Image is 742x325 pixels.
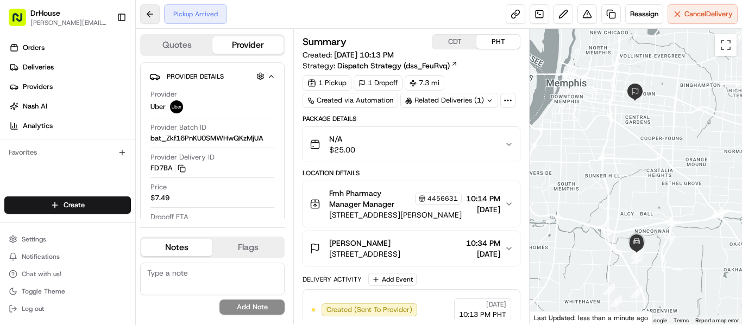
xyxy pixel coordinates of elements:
div: 1 Dropoff [354,75,403,91]
button: Notifications [4,249,131,264]
span: Toggle Theme [22,287,65,296]
div: 5 [631,252,643,264]
span: Providers [23,82,53,92]
button: Reassign [625,4,663,24]
span: [STREET_ADDRESS][PERSON_NAME] [329,209,462,220]
span: Provider [150,90,177,99]
span: Dropoff ETA [150,212,188,222]
button: Add Event [368,273,417,286]
span: [DATE] 10:13 PM [334,50,394,60]
span: Pylon [108,60,131,68]
span: 10:13 PM PHT [459,310,506,320]
div: Package Details [303,114,520,123]
button: Log out [4,301,131,316]
button: Settings [4,232,131,247]
button: Provider Details [149,67,275,85]
button: CancelDelivery [668,4,738,24]
a: Orders [4,39,135,56]
button: CDT [433,35,476,49]
span: [PERSON_NAME] [329,238,391,248]
div: Delivery Activity [303,275,362,284]
div: Related Deliveries (1) [400,93,498,108]
span: Provider Details [167,72,224,81]
button: Toggle fullscreen view [715,34,737,56]
span: Uber [150,102,166,112]
span: $25.00 [329,144,355,155]
span: N/A [329,133,355,144]
a: Powered byPylon [77,59,131,68]
button: Flags [212,239,284,256]
button: Notes [141,239,212,256]
span: [DATE] [486,300,506,309]
button: FD7BA [150,163,186,173]
div: Strategy: [303,60,458,71]
button: DrHouse[PERSON_NAME][EMAIL_ADDRESS][DOMAIN_NAME] [4,4,112,30]
div: 7.3 mi [405,75,444,91]
h3: Summary [303,37,347,47]
span: Price [150,182,167,192]
span: Orders [23,43,45,53]
span: 4456631 [427,194,458,203]
a: Dispatch Strategy (dss_FeuRvq) [337,60,458,71]
a: Deliveries [4,59,135,76]
img: Google [532,310,568,324]
a: Open this area in Google Maps (opens a new window) [532,310,568,324]
div: 4 [631,286,643,298]
span: [DATE] [466,248,500,259]
span: Provider Delivery ID [150,152,215,162]
span: 10:14 PM [466,193,500,204]
span: 10:34 PM [466,238,500,248]
a: Nash AI [4,98,135,115]
button: N/A$25.00 [303,127,520,162]
a: Report a map error [695,317,739,323]
span: Cancel Delivery [684,9,733,19]
div: 1 Pickup [303,75,351,91]
span: Provider Batch ID [150,123,206,132]
span: Settings [22,235,46,244]
button: [PERSON_NAME][STREET_ADDRESS]10:34 PM[DATE] [303,231,520,266]
span: $7.49 [150,193,169,203]
span: Dispatch Strategy (dss_FeuRvq) [337,60,450,71]
button: Fmh Pharmacy Manager Manager4456631[STREET_ADDRESS][PERSON_NAME]10:14 PM[DATE] [303,181,520,227]
span: Deliveries [23,62,54,72]
span: Log out [22,304,44,313]
button: Chat with us! [4,266,131,282]
a: Terms [674,317,689,323]
div: Location Details [303,169,520,177]
a: Analytics [4,117,135,135]
div: 6 [631,247,643,259]
span: Created (Sent To Provider) [326,305,412,315]
button: Provider [212,36,284,54]
span: Reassign [630,9,658,19]
div: Last Updated: less than a minute ago [530,311,653,324]
span: Created: [303,49,394,60]
div: Favorites [4,144,131,161]
button: Toggle Theme [4,284,131,299]
div: 3 [610,295,622,307]
span: Nash AI [23,101,47,111]
span: [DATE] [466,204,500,215]
span: [STREET_ADDRESS] [329,248,400,259]
div: 2 [603,283,615,295]
button: Quotes [141,36,212,54]
button: [PERSON_NAME][EMAIL_ADDRESS][DOMAIN_NAME] [30,18,108,27]
button: Create [4,196,131,214]
span: Chat with us! [22,270,61,278]
a: Created via Automation [303,93,398,108]
a: Providers [4,78,135,95]
span: Analytics [23,121,53,131]
span: Fmh Pharmacy Manager Manager [329,188,413,209]
img: uber-new-logo.jpeg [170,100,183,113]
span: bat_Zkf16PnKU0SMWHwQKzMjUA [150,133,263,143]
span: Notifications [22,252,60,261]
span: Create [64,200,85,210]
button: DrHouse [30,8,60,18]
button: PHT [476,35,520,49]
